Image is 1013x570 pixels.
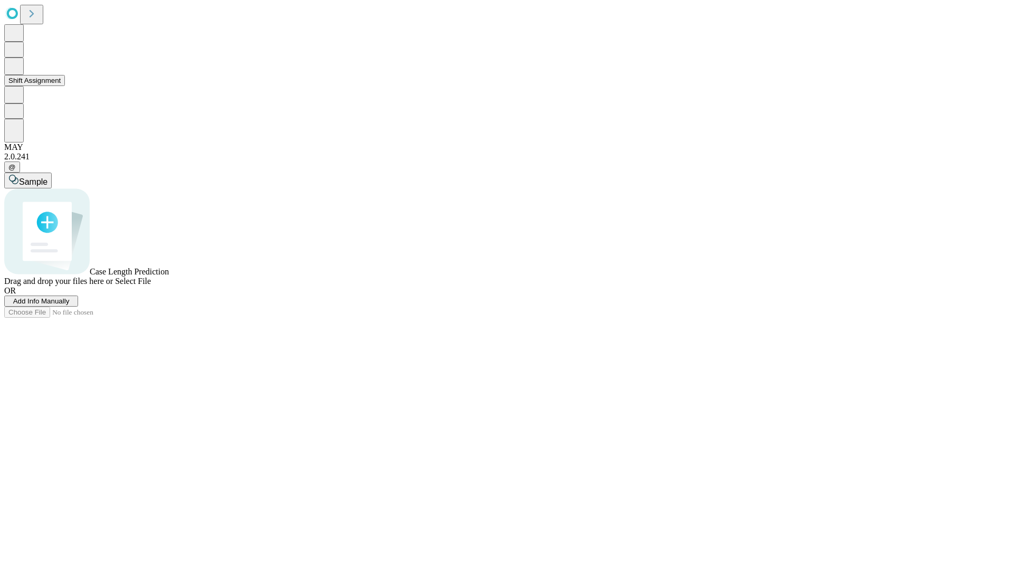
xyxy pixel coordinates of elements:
[4,296,78,307] button: Add Info Manually
[4,277,113,286] span: Drag and drop your files here or
[13,297,70,305] span: Add Info Manually
[19,177,47,186] span: Sample
[4,152,1009,161] div: 2.0.241
[115,277,151,286] span: Select File
[4,142,1009,152] div: MAY
[8,163,16,171] span: @
[4,286,16,295] span: OR
[90,267,169,276] span: Case Length Prediction
[4,161,20,173] button: @
[4,75,65,86] button: Shift Assignment
[4,173,52,188] button: Sample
